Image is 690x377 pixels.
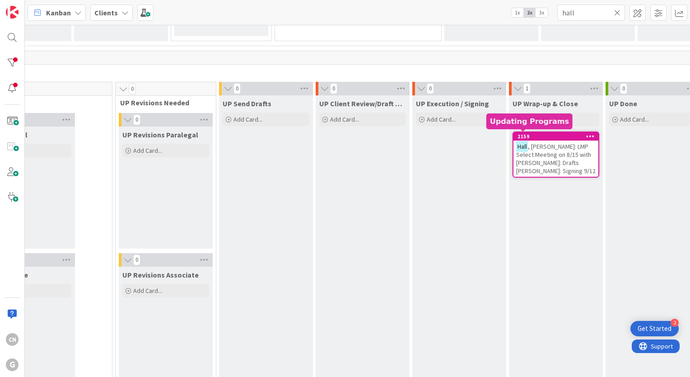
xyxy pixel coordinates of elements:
[517,133,598,140] div: 2159
[513,132,598,177] div: 2159Hall, [PERSON_NAME]: LMP Select Meeting on 8/15 with [PERSON_NAME]: Drafts [PERSON_NAME]: Sig...
[523,83,531,94] span: 1
[133,287,162,295] span: Add Card...
[620,83,627,94] span: 0
[630,321,679,336] div: Open Get Started checklist, remaining modules: 2
[516,142,596,175] span: , [PERSON_NAME]: LMP Select Meeting on 8/15 with [PERSON_NAME]: Drafts [PERSON_NAME]: Signing 9/12
[133,254,140,265] span: 0
[122,130,198,139] span: UP Revisions Paralegal
[536,8,548,17] span: 3x
[133,146,162,155] span: Add Card...
[427,115,456,123] span: Add Card...
[516,141,528,151] mark: Hall
[233,83,241,94] span: 0
[523,8,536,17] span: 2x
[416,99,489,108] span: UP Execution / Signing
[511,8,523,17] span: 1x
[513,99,578,108] span: UP Wrap-up & Close
[609,99,637,108] span: UP Done
[319,99,406,108] span: UP Client Review/Draft Review Meeting
[233,115,262,123] span: Add Card...
[513,132,599,178] a: 2159Hall, [PERSON_NAME]: LMP Select Meeting on 8/15 with [PERSON_NAME]: Drafts [PERSON_NAME]: Sig...
[490,117,569,126] h5: Updating Programs
[638,324,671,333] div: Get Started
[120,98,205,107] span: UP Revisions Needed
[620,115,649,123] span: Add Card...
[129,84,136,94] span: 0
[46,7,71,18] span: Kanban
[6,358,19,371] div: G
[6,6,19,19] img: Visit kanbanzone.com
[122,270,199,279] span: UP Revisions Associate
[94,8,118,17] b: Clients
[223,99,271,108] span: UP Send Drafts
[6,333,19,346] div: CN
[513,132,598,141] div: 2159
[133,114,140,125] span: 0
[330,83,337,94] span: 0
[19,1,41,12] span: Support
[330,115,359,123] span: Add Card...
[557,5,625,21] input: Quick Filter...
[671,319,679,327] div: 2
[427,83,434,94] span: 0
